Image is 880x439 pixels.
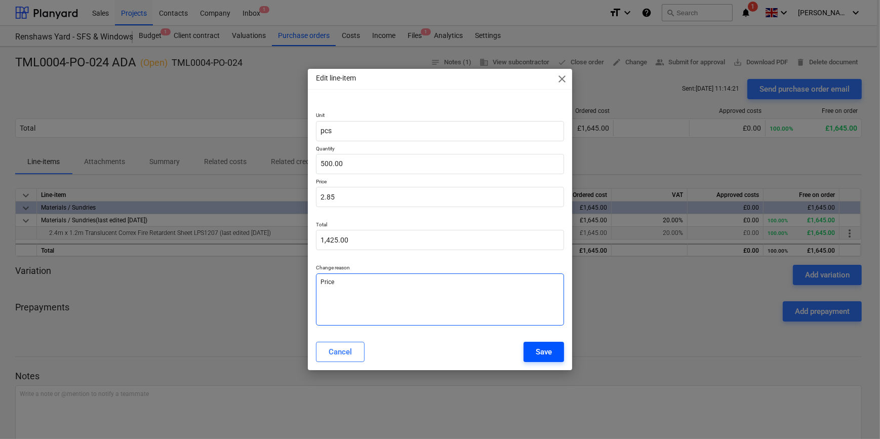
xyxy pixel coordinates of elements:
[316,178,564,187] p: Price
[316,112,564,121] p: Unit
[524,342,564,362] button: Save
[316,187,564,207] input: Price
[829,390,880,439] iframe: Chat Widget
[556,73,568,85] span: close
[316,273,564,326] textarea: Price
[316,145,564,154] p: Quantity
[329,345,352,358] div: Cancel
[316,342,365,362] button: Cancel
[536,345,552,358] div: Save
[316,154,564,174] input: Quantity
[316,264,564,273] p: Change reason
[316,221,564,230] p: Total
[316,121,564,141] input: Unit
[316,230,564,250] input: Total
[316,73,356,84] p: Edit line-item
